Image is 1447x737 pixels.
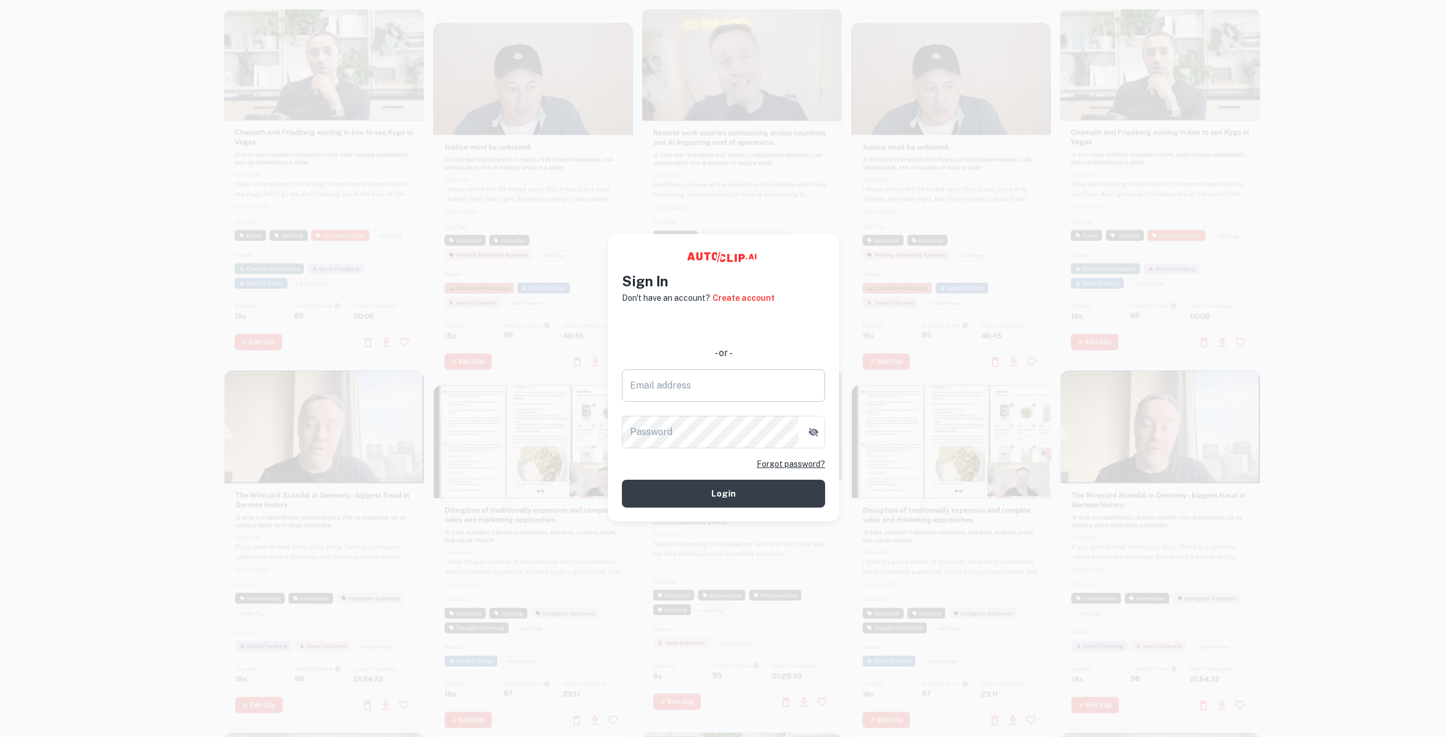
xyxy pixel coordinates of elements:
div: - or - [622,346,825,360]
div: Sign in with Google. Opens in new tab [622,312,825,338]
a: Forgot password? [757,458,825,470]
h4: Sign In [622,271,825,292]
iframe: Sign in with Google Button [616,312,831,338]
a: Create account [712,292,775,304]
img: card6.webp [642,369,842,722]
button: Login [622,480,825,508]
iframe: Sign in with Google Dialog [1208,12,1435,170]
p: Don't have an account? [622,292,710,304]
